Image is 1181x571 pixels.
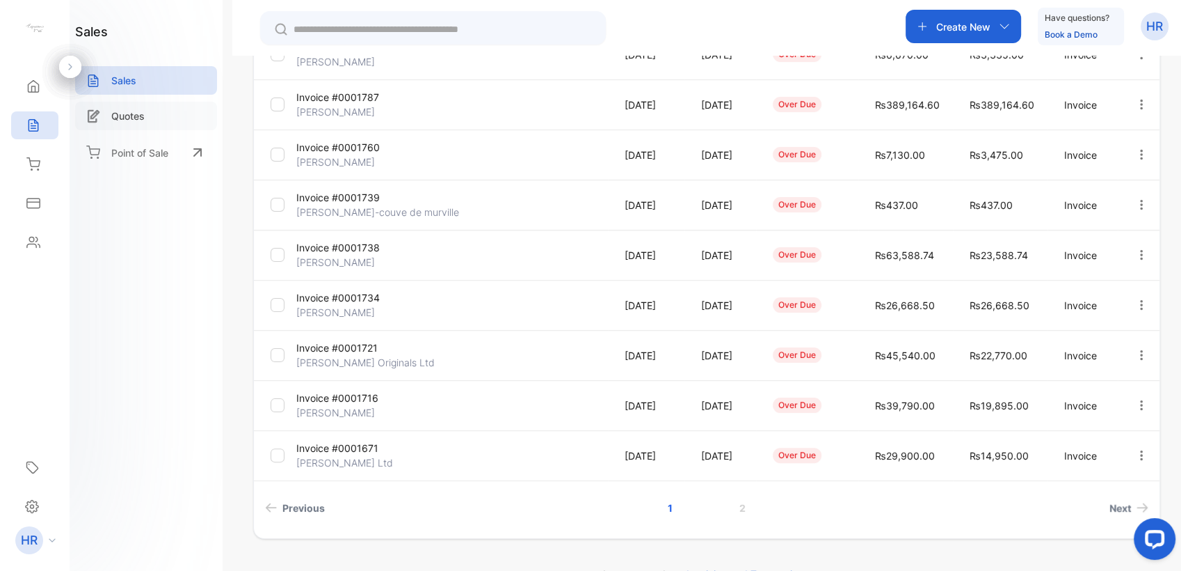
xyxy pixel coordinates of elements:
span: ₨26,668.50 [970,299,1029,311]
p: [DATE] [625,398,673,413]
a: Point of Sale [75,137,217,168]
p: [DATE] [701,298,744,313]
p: Point of Sale [111,146,168,160]
div: over due [773,247,821,263]
p: Invoice [1064,448,1106,463]
span: ₨29,900.00 [875,450,935,462]
p: Invoice #0001739 [296,190,400,205]
p: Invoice #0001787 [296,90,400,104]
p: [PERSON_NAME] Originals Ltd [296,355,435,370]
p: [PERSON_NAME] [296,155,400,169]
div: over due [773,197,821,212]
p: [PERSON_NAME] [296,255,400,269]
h1: sales [75,22,108,41]
ul: Pagination [254,495,1159,521]
p: [DATE] [625,97,673,112]
a: Page 1 is your current page [651,495,689,521]
p: [DATE] [625,348,673,363]
span: ₨45,540.00 [875,350,935,361]
a: Sales [75,66,217,95]
p: Invoice #0001721 [296,341,400,355]
iframe: LiveChat chat widget [1123,513,1181,571]
p: Invoice #0001671 [296,441,400,455]
p: Invoice [1064,398,1106,413]
div: over due [773,297,821,313]
span: ₨3,335.00 [970,49,1024,61]
p: [PERSON_NAME] [296,405,400,420]
span: ₨389,164.60 [875,99,940,111]
p: Invoice [1064,148,1106,162]
span: ₨389,164.60 [970,99,1034,111]
div: over due [773,398,821,413]
p: [PERSON_NAME] Ltd [296,455,400,470]
a: Next page [1104,495,1154,521]
span: ₨39,790.00 [875,400,935,412]
p: [DATE] [701,148,744,162]
p: Invoice [1064,97,1106,112]
p: [PERSON_NAME] [296,104,400,119]
p: [DATE] [625,248,673,263]
p: Invoice [1064,248,1106,263]
span: ₨22,770.00 [970,350,1027,361]
p: [DATE] [701,398,744,413]
p: Invoice #0001734 [296,290,400,305]
span: Next [1109,501,1131,515]
p: HR [21,531,38,549]
p: Invoice #0001738 [296,240,400,255]
p: [DATE] [701,348,744,363]
p: [DATE] [625,198,673,212]
span: ₨14,950.00 [970,450,1029,462]
p: [DATE] [701,248,744,263]
span: ₨26,668.50 [875,299,935,311]
span: ₨19,895.00 [970,400,1029,412]
p: Create New [936,19,990,34]
button: HR [1141,10,1168,43]
p: Have questions? [1045,11,1109,25]
p: Sales [111,73,136,88]
a: Book a Demo [1045,29,1098,40]
p: Invoice #0001716 [296,391,400,405]
span: ₨437.00 [970,199,1013,211]
p: [DATE] [625,148,673,162]
img: logo [24,18,45,39]
p: Invoice [1064,348,1106,363]
div: over due [773,147,821,162]
p: [PERSON_NAME]-couve de murville [296,205,459,219]
p: [DATE] [625,448,673,463]
a: Previous page [259,495,330,521]
div: over due [773,448,821,463]
p: [DATE] [701,448,744,463]
span: Previous [282,501,325,515]
p: Invoice [1064,298,1106,313]
p: [DATE] [625,298,673,313]
span: ₨3,475.00 [970,149,1023,161]
span: ₨63,588.74 [875,249,934,261]
a: Quotes [75,102,217,130]
a: Page 2 [723,495,762,521]
button: Create New [906,10,1021,43]
p: Quotes [111,109,145,123]
p: [DATE] [701,97,744,112]
div: over due [773,347,821,363]
span: ₨23,588.74 [970,249,1028,261]
p: [PERSON_NAME] [296,54,400,69]
p: [PERSON_NAME] [296,305,400,320]
p: HR [1146,17,1163,36]
p: Invoice #0001760 [296,140,400,155]
span: ₨437.00 [875,199,918,211]
span: ₨6,670.00 [875,49,929,61]
div: over due [773,97,821,112]
p: [DATE] [701,198,744,212]
p: Invoice [1064,198,1106,212]
span: ₨7,130.00 [875,149,925,161]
